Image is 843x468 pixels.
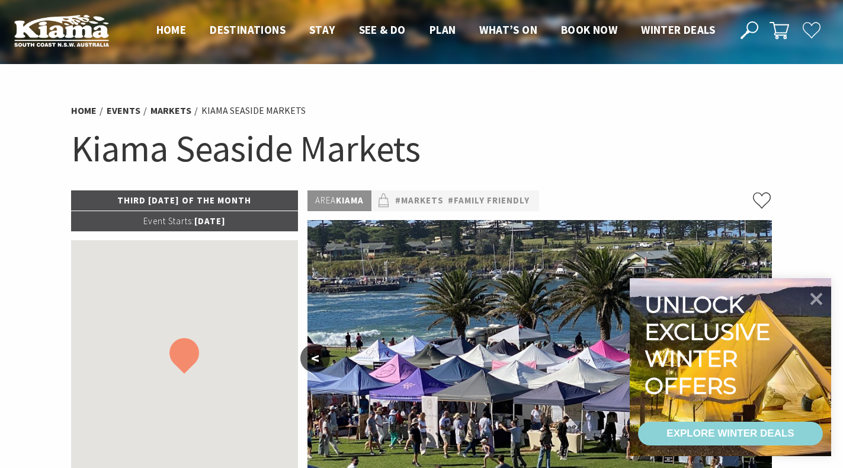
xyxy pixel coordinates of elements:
span: See & Do [359,23,406,37]
p: [DATE] [71,211,299,231]
button: < [300,344,330,373]
span: Area [315,195,336,206]
a: Events [107,104,140,117]
li: Kiama Seaside Markets [201,103,306,119]
div: Unlock exclusive winter offers [645,291,775,399]
p: Kiama [307,190,371,211]
span: Event Starts: [143,215,194,227]
h1: Kiama Seaside Markets [71,125,773,173]
span: Home [156,23,187,37]
div: EXPLORE WINTER DEALS [666,422,794,445]
span: Book now [561,23,617,37]
span: Stay [309,23,335,37]
span: Winter Deals [641,23,715,37]
span: Plan [429,23,456,37]
img: Kiama Logo [14,14,109,47]
a: EXPLORE WINTER DEALS [638,422,823,445]
p: Third [DATE] of the Month [71,190,299,211]
span: Destinations [210,23,286,37]
a: Markets [150,104,191,117]
a: Home [71,104,97,117]
a: #Family Friendly [448,193,530,208]
span: What’s On [479,23,537,37]
a: #Markets [395,193,444,208]
nav: Main Menu [145,21,727,40]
